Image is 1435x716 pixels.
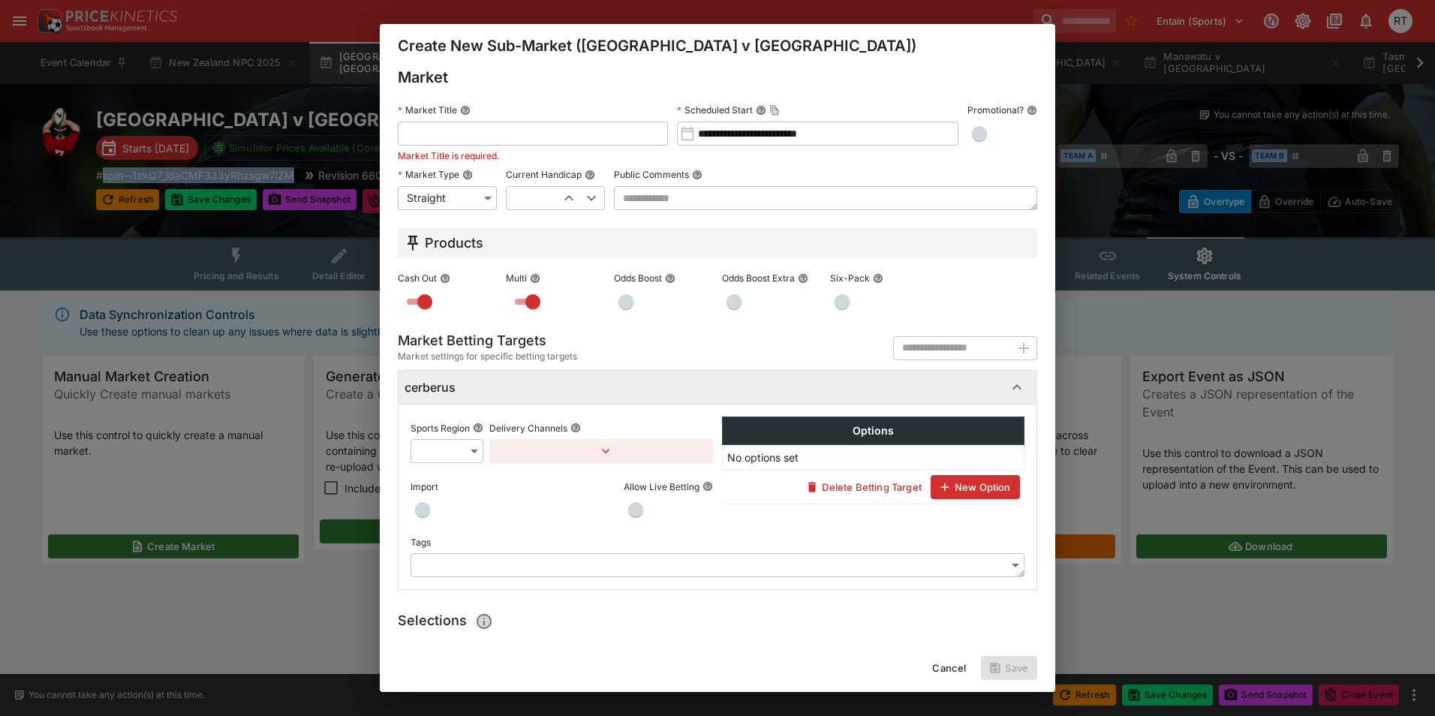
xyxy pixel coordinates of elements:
button: Market Title [460,105,471,116]
p: Delivery Channels [489,422,567,435]
p: Odds Boost [614,272,662,284]
span: Market settings for specific betting targets [398,349,577,364]
p: Current Handicap [506,168,582,181]
button: Paste/Type a csv of selections prices here. When typing, a selection will be created as you creat... [471,608,498,635]
button: New Option [931,475,1020,499]
button: Sports Region [473,423,483,433]
p: Sports Region [411,422,470,435]
p: Six-Pack [830,272,870,284]
h4: Market [398,68,448,87]
button: Scheduled StartCopy To Clipboard [756,105,766,116]
button: Import [441,481,452,492]
p: Promotional? [967,104,1024,116]
p: Allow Live Betting [624,480,699,493]
button: Cash Out [440,273,450,284]
p: Multi [506,272,527,284]
button: Promotional? [1027,105,1037,116]
p: Market Title [398,104,457,116]
button: Delete Betting Target [798,475,930,499]
div: Create New Sub-Market ([GEOGRAPHIC_DATA] v [GEOGRAPHIC_DATA]) [380,24,1055,68]
p: Cash Out [398,272,437,284]
button: Cancel [923,656,975,680]
button: Market Type [462,170,473,180]
p: Scheduled Start [677,104,753,116]
p: Tags [411,536,431,549]
p: Public Comments [614,168,689,181]
button: Multi [530,273,540,284]
h5: Market Betting Targets [398,332,577,349]
button: Delivery Channels [570,423,581,433]
p: Odds Boost Extra [722,272,795,284]
p: Import [411,480,438,493]
button: Public Comments [692,170,702,180]
h6: cerberus [405,380,456,396]
button: Odds Boost Extra [798,273,808,284]
button: Odds Boost [665,273,675,284]
span: Market Title is required. [398,150,499,161]
h5: Products [425,234,483,251]
td: No options set [723,445,1024,471]
p: Market Type [398,168,459,181]
button: Six-Pack [873,273,883,284]
button: Copy To Clipboard [769,105,780,116]
button: Allow Live Betting [702,481,713,492]
h5: Selections [398,608,498,635]
th: Options [723,417,1024,445]
div: Straight [398,186,497,210]
button: Current Handicap [585,170,595,180]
